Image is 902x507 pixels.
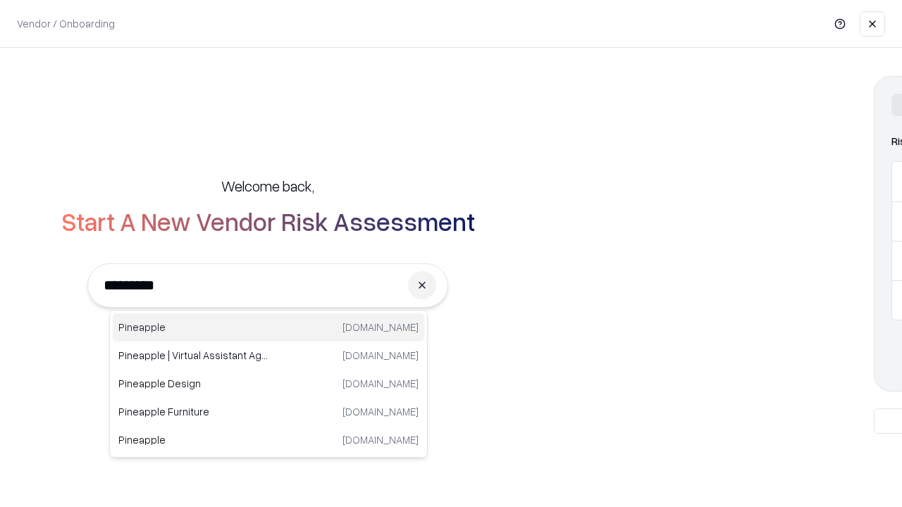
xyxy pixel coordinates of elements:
p: [DOMAIN_NAME] [342,320,419,334]
p: Pineapple [118,320,268,334]
div: Suggestions [109,310,428,458]
p: Pineapple Furniture [118,404,268,419]
p: Vendor / Onboarding [17,16,115,31]
p: Pineapple Design [118,376,268,391]
p: [DOMAIN_NAME] [342,404,419,419]
p: [DOMAIN_NAME] [342,348,419,363]
h2: Start A New Vendor Risk Assessment [61,207,475,235]
p: Pineapple | Virtual Assistant Agency [118,348,268,363]
p: [DOMAIN_NAME] [342,376,419,391]
p: Pineapple [118,432,268,447]
h5: Welcome back, [221,176,314,196]
p: [DOMAIN_NAME] [342,432,419,447]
